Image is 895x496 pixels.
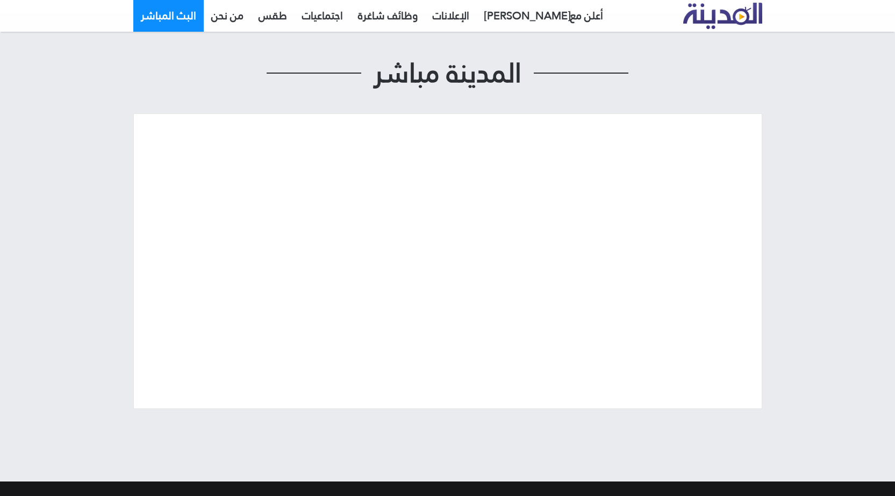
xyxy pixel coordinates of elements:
a: تلفزيون المدينة [683,3,762,30]
span: المدينة مباشر [361,60,534,87]
img: تلفزيون المدينة [683,3,762,29]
